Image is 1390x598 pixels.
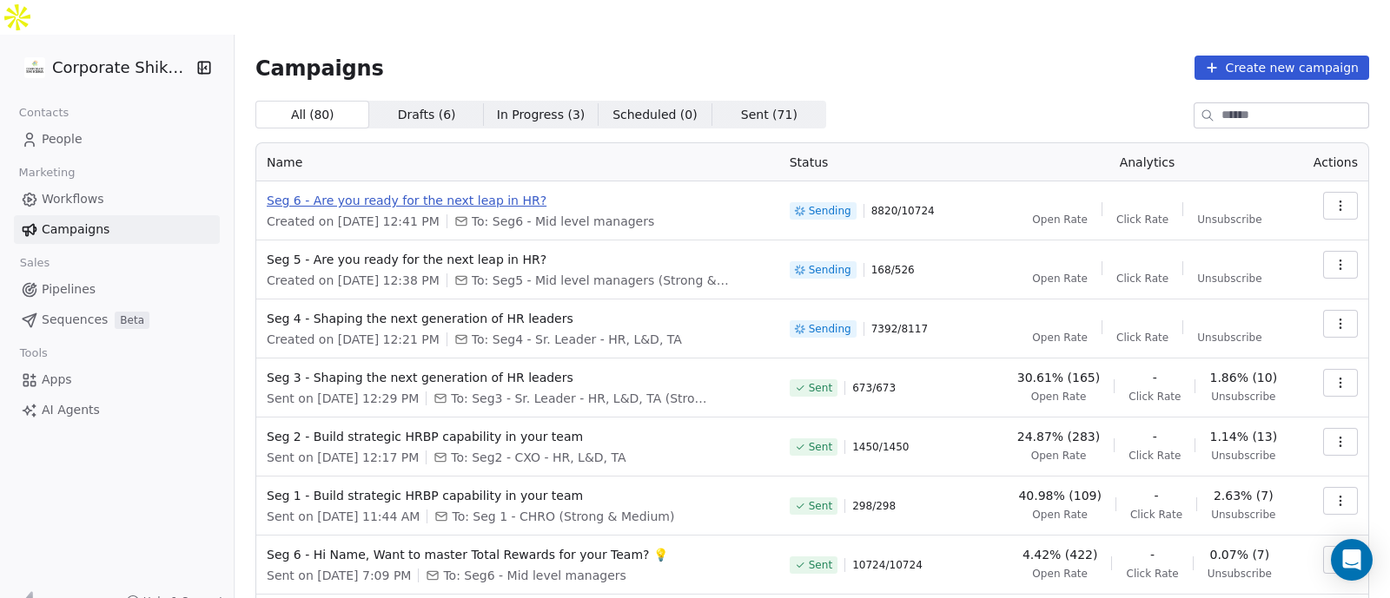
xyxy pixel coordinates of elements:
[14,396,220,424] a: AI Agents
[1197,213,1261,227] span: Unsubscribe
[267,567,411,584] span: Sent on [DATE] 7:09 PM
[42,220,109,239] span: Campaigns
[1032,331,1088,345] span: Open Rate
[452,508,674,525] span: To: Seg 1 - CHRO (Strong & Medium)
[42,401,100,419] span: AI Agents
[42,280,96,299] span: Pipelines
[1031,449,1087,463] span: Open Rate
[451,449,625,466] span: To: Seg2 - CXO - HR, L&D, TA
[267,251,769,268] span: Seg 5 - Are you ready for the next leap in HR?
[809,440,832,454] span: Sent
[267,310,769,327] span: Seg 4 - Shaping the next generation of HR leaders
[1031,390,1087,404] span: Open Rate
[52,56,191,79] span: Corporate Shiksha
[1032,272,1088,286] span: Open Rate
[472,213,654,230] span: To: Seg6 - Mid level managers
[1197,331,1261,345] span: Unsubscribe
[1032,213,1088,227] span: Open Rate
[267,428,769,445] span: Seg 2 - Build strategic HRBP capability in your team
[996,143,1299,181] th: Analytics
[1116,331,1168,345] span: Click Rate
[871,263,915,277] span: 168 / 526
[1150,546,1155,563] span: -
[809,263,851,277] span: Sending
[852,440,909,454] span: 1450 / 1450
[267,449,419,466] span: Sent on [DATE] 12:17 PM
[267,192,769,209] span: Seg 6 - Are you ready for the next leap in HR?
[1195,56,1369,80] button: Create new campaign
[12,250,57,276] span: Sales
[21,53,185,82] button: Corporate Shiksha
[1197,272,1261,286] span: Unsubscribe
[42,371,72,389] span: Apps
[852,381,896,395] span: 673 / 673
[14,365,220,394] a: Apps
[14,185,220,214] a: Workflows
[1032,567,1088,581] span: Open Rate
[1116,213,1168,227] span: Click Rate
[12,340,55,366] span: Tools
[809,204,851,218] span: Sending
[1214,487,1274,504] span: 2.63% (7)
[267,331,440,348] span: Created on [DATE] 12:21 PM
[11,160,83,186] span: Marketing
[256,143,779,181] th: Name
[1209,428,1277,445] span: 1.14% (13)
[255,56,384,80] span: Campaigns
[14,215,220,244] a: Campaigns
[42,190,104,208] span: Workflows
[451,390,712,407] span: To: Seg3 - Sr. Leader - HR, L&D, TA (Strong & Medium)
[809,381,832,395] span: Sent
[14,306,220,334] a: SequencesBeta
[1211,390,1275,404] span: Unsubscribe
[612,106,698,124] span: Scheduled ( 0 )
[1209,369,1277,386] span: 1.86% (10)
[24,57,45,78] img: CorporateShiksha.png
[497,106,586,124] span: In Progress ( 3 )
[852,558,923,572] span: 10724 / 10724
[1017,428,1100,445] span: 24.87% (283)
[871,322,928,336] span: 7392 / 8117
[1129,449,1181,463] span: Click Rate
[472,331,682,348] span: To: Seg4 - Sr. Leader - HR, L&D, TA
[1153,428,1157,445] span: -
[472,272,732,289] span: To: Seg5 - Mid level managers (Strong & Medium)
[443,567,625,584] span: To: Seg6 - Mid level managers
[267,213,440,230] span: Created on [DATE] 12:41 PM
[1130,508,1182,522] span: Click Rate
[398,106,456,124] span: Drafts ( 6 )
[11,100,76,126] span: Contacts
[267,390,419,407] span: Sent on [DATE] 12:29 PM
[14,125,220,154] a: People
[267,487,769,504] span: Seg 1 - Build strategic HRBP capability in your team
[267,508,420,525] span: Sent on [DATE] 11:44 AM
[809,322,851,336] span: Sending
[1018,487,1101,504] span: 40.98% (109)
[1211,508,1275,522] span: Unsubscribe
[115,312,149,329] span: Beta
[1331,539,1373,581] div: Open Intercom Messenger
[1298,143,1368,181] th: Actions
[1017,369,1100,386] span: 30.61% (165)
[741,106,798,124] span: Sent ( 71 )
[14,275,220,304] a: Pipelines
[267,369,769,386] span: Seg 3 - Shaping the next generation of HR leaders
[852,499,896,513] span: 298 / 298
[1032,508,1088,522] span: Open Rate
[42,130,83,148] span: People
[267,272,440,289] span: Created on [DATE] 12:38 PM
[1211,449,1275,463] span: Unsubscribe
[809,499,832,513] span: Sent
[1153,369,1157,386] span: -
[1209,546,1269,563] span: 0.07% (7)
[1126,567,1178,581] span: Click Rate
[1129,390,1181,404] span: Click Rate
[1116,272,1168,286] span: Click Rate
[1208,567,1272,581] span: Unsubscribe
[779,143,996,181] th: Status
[1155,487,1159,504] span: -
[809,558,832,572] span: Sent
[42,311,108,329] span: Sequences
[1023,546,1098,563] span: 4.42% (422)
[871,204,935,218] span: 8820 / 10724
